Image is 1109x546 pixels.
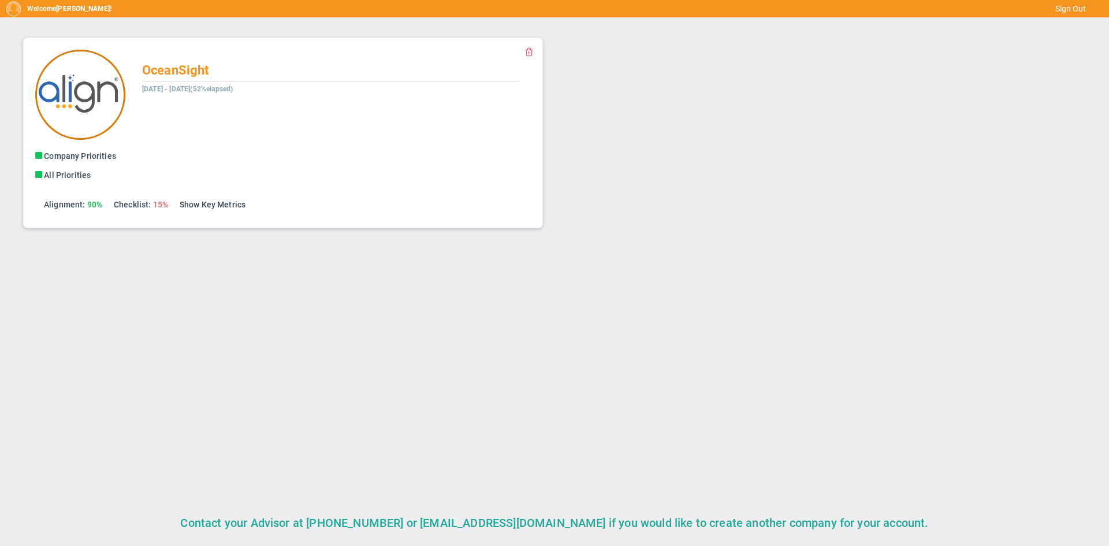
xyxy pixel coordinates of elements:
img: 204747.Person.photo [6,1,21,17]
span: 90% [87,200,102,209]
span: Alignment: [44,200,85,209]
span: [DATE] [142,85,163,93]
span: 15% [153,200,168,209]
span: [DATE] [169,85,190,93]
span: OceanSight [142,63,209,77]
div: Contact your Advisor at [PHONE_NUMBER] or [EMAIL_ADDRESS][DOMAIN_NAME] if you would like to creat... [12,511,1097,534]
span: ( [190,85,192,93]
a: Show Key Metrics [180,200,245,209]
h5: Welcome ! [27,5,111,13]
img: 32760.Company.photo [35,50,125,140]
span: Checklist: [114,200,151,209]
span: elapsed) [206,85,233,93]
span: - [165,85,168,93]
span: All Priorities [44,170,91,180]
span: 52% [193,85,206,93]
span: Company Priorities [44,151,116,161]
span: [PERSON_NAME] [56,5,110,13]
